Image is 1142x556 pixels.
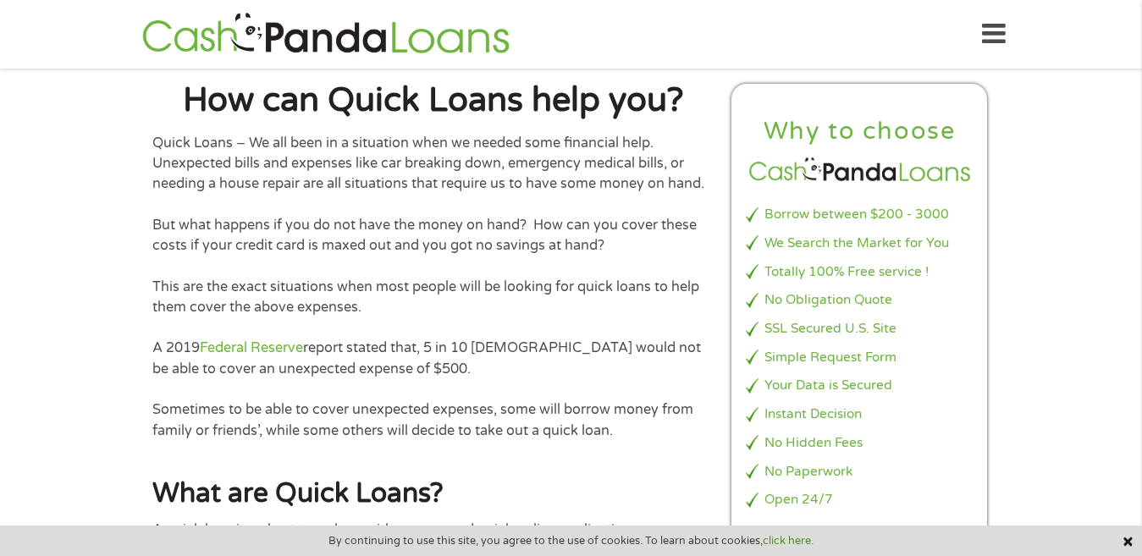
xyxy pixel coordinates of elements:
[746,234,974,253] li: We Search the Market for You
[152,84,714,118] h1: How can Quick Loans help you?
[152,215,714,256] p: But what happens if you do not have the money on hand? How can you cover these costs if your cred...
[200,339,303,356] a: Federal Reserve
[746,433,974,453] li: No Hidden Fees
[152,476,714,511] h2: What are Quick Loans?
[746,462,974,482] li: No Paperwork
[746,319,974,339] li: SSL Secured U.S. Site
[152,277,714,318] p: This are the exact situations when most people will be looking for quick loans to help them cover...
[746,405,974,424] li: Instant Decision
[137,10,515,58] img: GetLoanNow Logo
[746,376,974,395] li: Your Data is Secured
[152,338,714,379] p: A 2019 report stated that, 5 in 10 [DEMOGRAPHIC_DATA] would not be able to cover an unexpected ex...
[328,535,814,547] span: By continuing to use this site, you agree to the use of cookies. To learn about cookies,
[152,133,714,195] p: Quick Loans – We all been in a situation when we needed some financial help. Unexpected bills and...
[746,348,974,367] li: Simple Request Form
[746,116,974,147] h2: Why to choose
[746,262,974,282] li: Totally 100% Free service !
[152,399,714,441] p: Sometimes to be able to cover unexpected expenses, some will borrow money from family or friends’...
[746,490,974,509] li: Open 24/7
[746,290,974,310] li: No Obligation Quote
[746,205,974,224] li: Borrow between $200 - 3000
[763,534,814,548] a: click here.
